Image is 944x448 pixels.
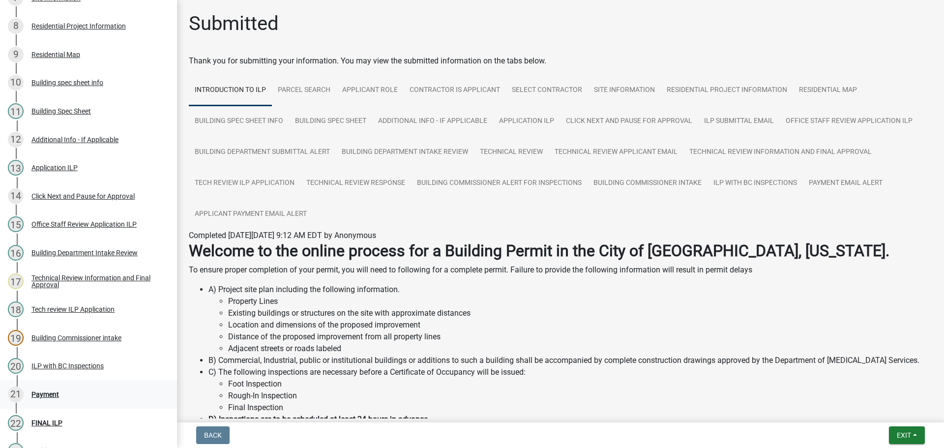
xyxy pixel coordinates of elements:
h1: Submitted [189,12,279,35]
span: Completed [DATE][DATE] 9:12 AM EDT by Anonymous [189,231,376,240]
li: Final Inspection [228,402,932,414]
a: Payment email alert [803,168,888,199]
a: Application ILP [493,106,560,137]
a: Additional Info - If Applicable [372,106,493,137]
div: 8 [8,18,24,34]
a: Click Next and Pause for Approval [560,106,698,137]
a: Office Staff Review Application ILP [780,106,918,137]
div: 20 [8,358,24,374]
div: Building spec sheet info [31,79,103,86]
li: C) The following inspections are necessary before a Certificate of Occupancy will be issued: [208,366,932,414]
div: Thank you for submitting your information. You may view the submitted information on the tabs below. [189,55,932,67]
a: Building Commissioner intake [588,168,708,199]
a: Introduction to ILP [189,75,272,106]
a: Parcel search [272,75,336,106]
a: Technical Review Information and Final Approval [683,137,878,168]
div: FINAL ILP [31,419,62,426]
span: Exit [897,431,911,439]
div: 12 [8,132,24,148]
div: 17 [8,273,24,289]
a: Technical Review Response [300,168,411,199]
strong: Welcome to the online process for a Building Permit in the City of [GEOGRAPHIC_DATA], [US_STATE]. [189,241,889,260]
div: Additional Info - If Applicable [31,136,118,143]
li: Rough-In Inspection [228,390,932,402]
li: Distance of the proposed improvement from all property lines [228,331,932,343]
span: Back [204,431,222,439]
a: Tech review ILP Application [189,168,300,199]
div: Technical Review Information and Final Approval [31,274,161,288]
li: Foot Inspection [228,378,932,390]
a: Building Spec Sheet [289,106,372,137]
strong: D) Inspections are to be scheduled at least 24 hours in advance. [208,415,430,424]
li: Existing buildings or structures on the site with approximate distances [228,307,932,319]
div: ILP with BC Inspections [31,362,104,369]
a: Residential Project Information [661,75,793,106]
div: Building Spec Sheet [31,108,91,115]
div: 11 [8,103,24,119]
li: Property Lines [228,296,932,307]
a: ILP with BC Inspections [708,168,803,199]
a: Select Contractor [506,75,588,106]
li: Location and dimensions of the proposed improvement [228,319,932,331]
div: 15 [8,216,24,232]
a: Building Commissioner Alert for inspections [411,168,588,199]
div: 9 [8,47,24,62]
button: Back [196,426,230,444]
a: Technical Review [474,137,549,168]
a: ILP Submittal Email [698,106,780,137]
div: Click Next and Pause for Approval [31,193,135,200]
div: Residential Map [31,51,80,58]
div: Payment [31,391,59,398]
a: Building spec sheet info [189,106,289,137]
li: A) Project site plan including the following information. [208,284,932,355]
a: Technical Review Applicant email [549,137,683,168]
a: Applicant Role [336,75,404,106]
p: To ensure proper completion of your permit, you will need to following for a complete permit. Fai... [189,264,932,276]
li: Adjacent streets or roads labeled [228,343,932,355]
div: 18 [8,301,24,317]
div: 21 [8,387,24,402]
li: B) Commercial, Industrial, public or institutional buildings or additions to such a building shal... [208,355,932,366]
a: Residential Map [793,75,863,106]
a: Site Information [588,75,661,106]
div: Residential Project Information [31,23,126,30]
a: Building Department Submittal Alert [189,137,336,168]
button: Exit [889,426,925,444]
div: 13 [8,160,24,176]
div: 10 [8,75,24,90]
div: Application ILP [31,164,78,171]
div: Office Staff Review Application ILP [31,221,137,228]
a: Contractor is Applicant [404,75,506,106]
div: Tech review ILP Application [31,306,115,313]
div: 14 [8,188,24,204]
a: Applicant Payment email alert [189,199,313,230]
div: 16 [8,245,24,261]
a: Building Department Intake Review [336,137,474,168]
div: Building Department Intake Review [31,249,138,256]
div: 19 [8,330,24,346]
div: Building Commissioner intake [31,334,121,341]
div: 22 [8,415,24,431]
